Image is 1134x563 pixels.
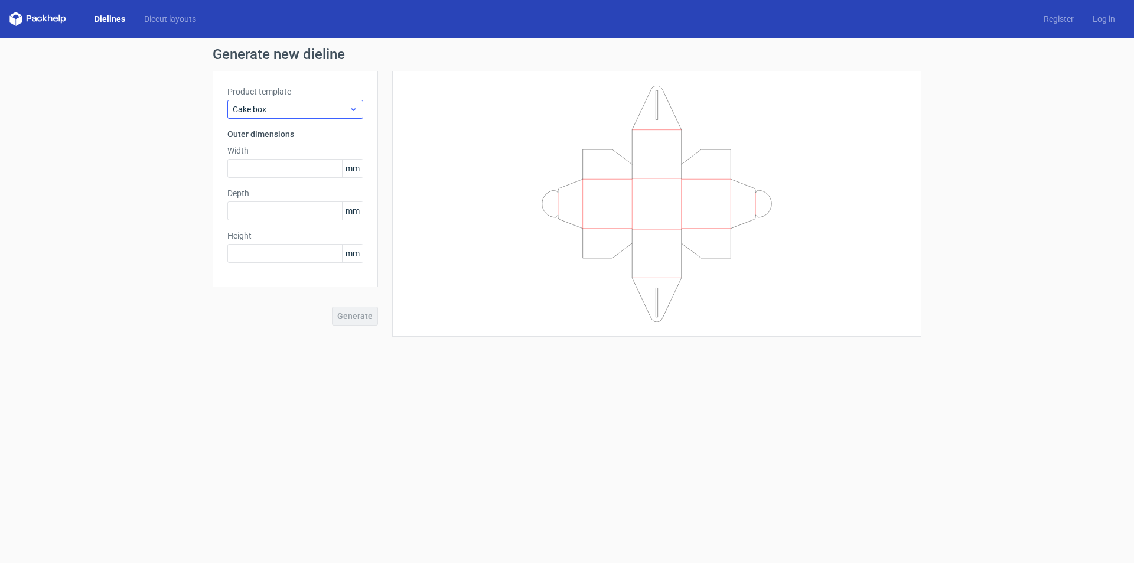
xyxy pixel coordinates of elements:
label: Depth [227,187,363,199]
a: Dielines [85,13,135,25]
span: mm [342,245,363,262]
label: Width [227,145,363,157]
span: Cake box [233,103,349,115]
a: Diecut layouts [135,13,206,25]
h1: Generate new dieline [213,47,921,61]
span: mm [342,202,363,220]
h3: Outer dimensions [227,128,363,140]
label: Product template [227,86,363,97]
span: mm [342,160,363,177]
label: Height [227,230,363,242]
a: Register [1034,13,1083,25]
a: Log in [1083,13,1125,25]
